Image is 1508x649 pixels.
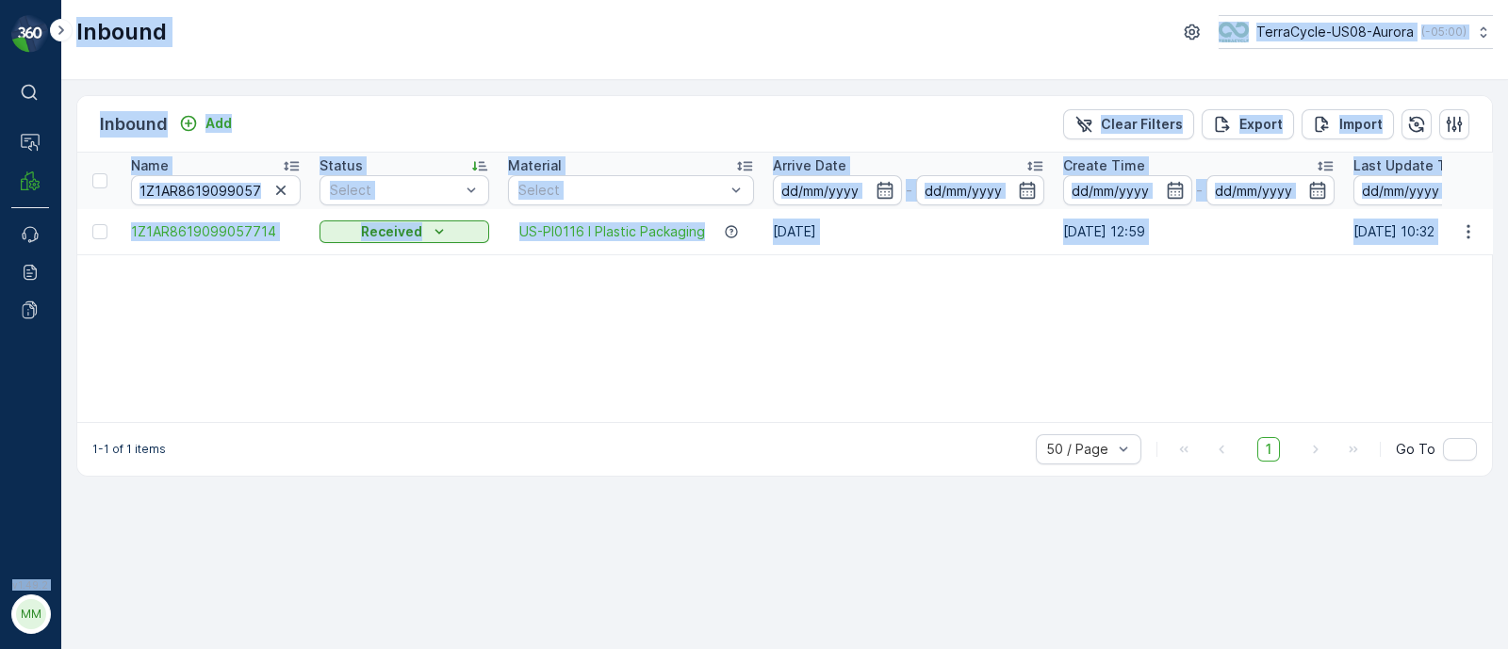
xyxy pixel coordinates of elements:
input: dd/mm/yyyy [773,175,902,205]
div: Toggle Row Selected [92,224,107,239]
p: Status [320,156,363,175]
td: [DATE] 12:59 [1054,209,1344,254]
p: Select [330,181,460,200]
button: Received [320,220,489,243]
p: Material [508,156,562,175]
p: Arrive Date [773,156,846,175]
button: Import [1302,109,1394,139]
p: TerraCycle-US08-Aurora [1256,23,1414,41]
span: v 1.49.2 [11,579,49,591]
p: Inbound [76,17,167,47]
span: 1 [1257,437,1280,462]
input: dd/mm/yyyy [1206,175,1336,205]
input: dd/mm/yyyy [916,175,1045,205]
p: Inbound [100,111,168,138]
p: Last Update Time [1353,156,1471,175]
a: 1Z1AR8619099057714 [131,222,301,241]
input: dd/mm/yyyy [1063,175,1192,205]
p: Import [1339,115,1383,134]
p: Clear Filters [1101,115,1183,134]
img: logo [11,15,49,53]
button: Add [172,112,239,135]
a: US-PI0116 I Plastic Packaging [519,222,705,241]
p: ( -05:00 ) [1421,24,1467,40]
p: Received [361,222,422,241]
p: Name [131,156,169,175]
div: MM [16,599,46,629]
input: dd/mm/yyyy [1353,175,1483,205]
button: Clear Filters [1063,109,1194,139]
p: - [906,179,912,202]
span: Go To [1396,440,1435,459]
input: Search [131,175,301,205]
p: Create Time [1063,156,1145,175]
button: TerraCycle-US08-Aurora(-05:00) [1219,15,1493,49]
p: Add [205,114,232,133]
td: [DATE] [763,209,1054,254]
p: 1-1 of 1 items [92,442,166,457]
button: MM [11,594,49,634]
p: - [1196,179,1203,202]
img: image_ci7OI47.png [1219,22,1249,42]
p: Export [1239,115,1283,134]
button: Export [1202,109,1294,139]
p: Select [518,181,725,200]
